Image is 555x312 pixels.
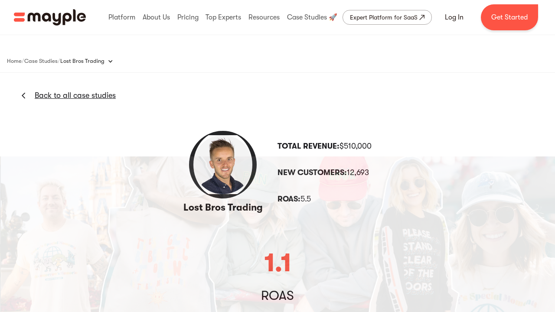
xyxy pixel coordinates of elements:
[481,4,538,30] a: Get Started
[60,57,104,65] div: Lost Bros Trading
[60,52,122,70] div: Lost Bros Trading
[14,9,86,26] a: home
[277,136,382,157] li: $510,000
[106,3,137,31] div: Platform
[188,130,258,199] img: Lost Bros Trading
[58,57,60,65] div: /
[14,9,86,26] img: Mayple logo
[22,57,24,65] div: /
[343,10,432,25] a: Expert Platform for SaaS
[246,3,282,31] div: Resources
[7,56,22,66] a: Home
[175,3,201,31] div: Pricing
[35,90,116,101] a: Back to all case studies
[350,12,418,23] div: Expert Platform for SaaS
[140,3,172,31] div: About Us
[277,142,340,150] strong: TOTAL REVENUE:
[203,3,243,31] div: Top Experts
[434,7,474,28] a: Log In
[24,56,58,66] a: Case Studies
